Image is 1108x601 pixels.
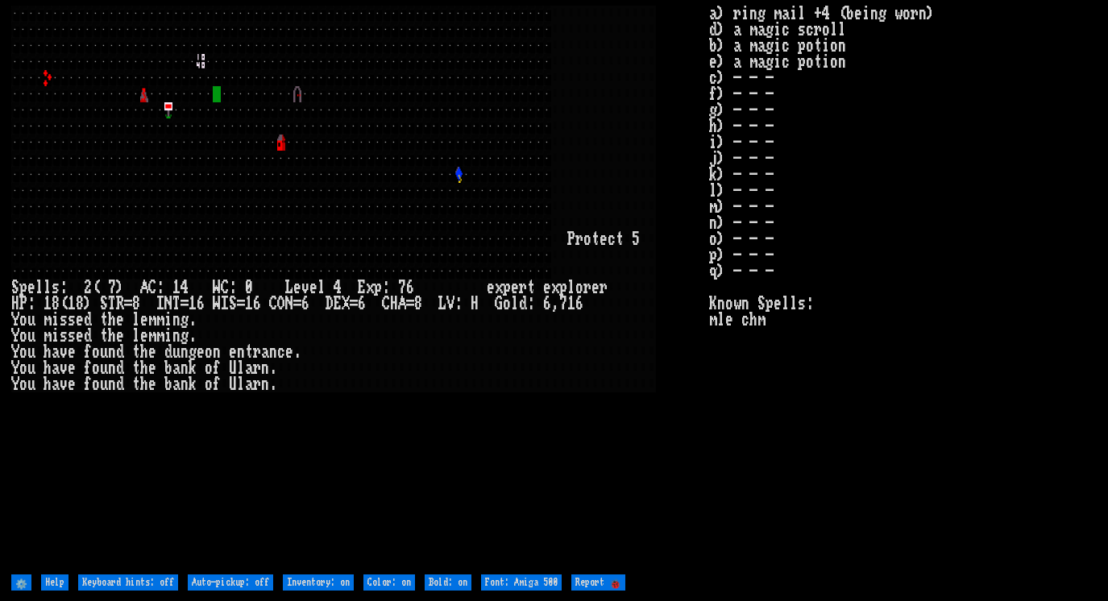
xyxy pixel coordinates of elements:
[11,376,19,392] div: Y
[511,296,519,312] div: l
[44,296,52,312] div: 1
[84,376,92,392] div: f
[511,280,519,296] div: e
[132,296,140,312] div: 8
[76,312,84,328] div: e
[44,360,52,376] div: h
[108,376,116,392] div: n
[197,344,205,360] div: e
[567,296,575,312] div: 1
[519,296,527,312] div: d
[116,376,124,392] div: d
[253,344,261,360] div: r
[189,312,197,328] div: .
[398,296,406,312] div: A
[19,280,27,296] div: p
[293,296,301,312] div: =
[189,328,197,344] div: .
[269,360,277,376] div: .
[567,231,575,247] div: P
[382,296,390,312] div: C
[11,312,19,328] div: Y
[283,574,354,591] input: Inventory: on
[406,280,414,296] div: 6
[575,231,583,247] div: r
[60,296,68,312] div: (
[60,280,68,296] div: :
[44,344,52,360] div: h
[181,360,189,376] div: n
[100,376,108,392] div: u
[600,231,608,247] div: e
[108,312,116,328] div: h
[108,344,116,360] div: n
[44,312,52,328] div: m
[583,280,591,296] div: r
[100,360,108,376] div: u
[76,296,84,312] div: 8
[19,344,27,360] div: o
[358,280,366,296] div: E
[181,376,189,392] div: n
[189,376,197,392] div: k
[575,280,583,296] div: o
[11,344,19,360] div: Y
[269,344,277,360] div: n
[229,344,237,360] div: e
[172,344,181,360] div: u
[68,360,76,376] div: e
[108,328,116,344] div: h
[52,360,60,376] div: a
[213,296,221,312] div: W
[52,312,60,328] div: i
[19,360,27,376] div: o
[76,328,84,344] div: e
[181,312,189,328] div: g
[285,344,293,360] div: e
[68,296,76,312] div: 1
[52,296,60,312] div: 8
[471,296,479,312] div: H
[213,376,221,392] div: f
[205,360,213,376] div: o
[35,280,44,296] div: l
[481,574,562,591] input: Font: Amiga 500
[571,574,625,591] input: Report 🐞
[363,574,415,591] input: Color: on
[559,280,567,296] div: p
[213,344,221,360] div: n
[172,312,181,328] div: n
[68,344,76,360] div: e
[221,296,229,312] div: I
[140,280,148,296] div: A
[172,376,181,392] div: a
[124,296,132,312] div: =
[543,280,551,296] div: e
[205,344,213,360] div: o
[285,280,293,296] div: L
[27,312,35,328] div: u
[27,344,35,360] div: u
[189,296,197,312] div: 1
[108,360,116,376] div: n
[425,574,471,591] input: Bold: on
[591,231,600,247] div: t
[52,280,60,296] div: s
[11,360,19,376] div: Y
[229,360,237,376] div: U
[11,280,19,296] div: S
[84,344,92,360] div: f
[84,312,92,328] div: d
[495,296,503,312] div: G
[164,376,172,392] div: b
[132,344,140,360] div: t
[116,280,124,296] div: )
[390,296,398,312] div: H
[503,280,511,296] div: p
[19,328,27,344] div: o
[205,376,213,392] div: o
[583,231,591,247] div: o
[140,376,148,392] div: h
[92,376,100,392] div: o
[11,328,19,344] div: Y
